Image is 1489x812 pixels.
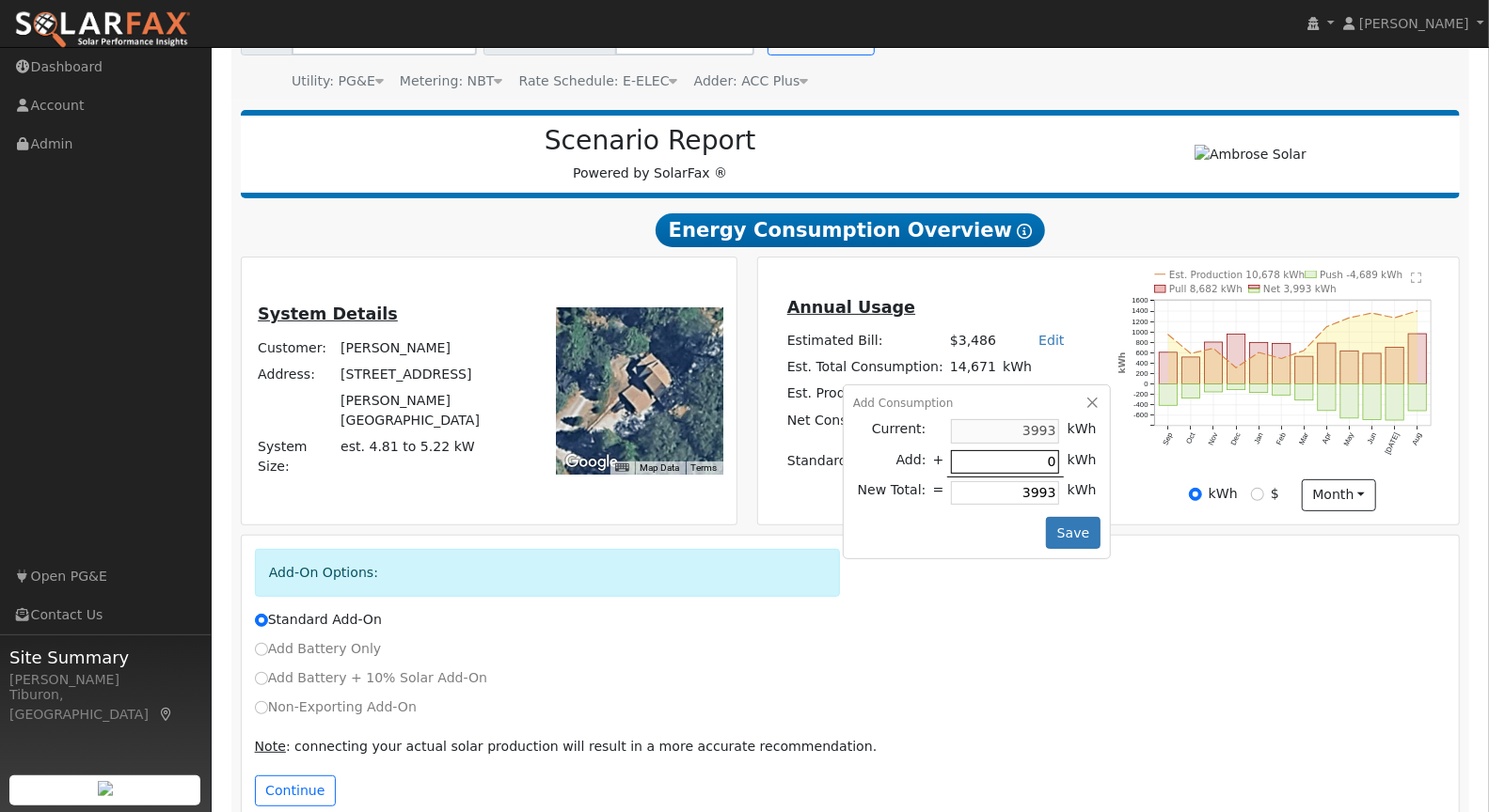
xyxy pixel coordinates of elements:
[250,125,1051,183] div: Powered by SolarFax ®
[787,298,915,317] u: Annual Usage
[1364,384,1382,420] rect: onclick=""
[1000,381,1036,408] td: kWh
[1136,349,1148,357] text: 600
[255,434,338,480] td: System Size:
[691,462,718,473] a: Terms (opens in new tab)
[255,643,268,656] input: Add Battery Only
[400,71,503,91] div: Metering: NBT
[1318,343,1336,384] rect: onclick=""
[1258,351,1260,354] circle: onclick=""
[784,407,946,434] td: Net Consumption:
[1207,431,1220,446] text: Nov
[1340,384,1358,418] rect: onclick=""
[255,775,336,807] button: Continue
[561,450,623,475] a: Open this area in Google Maps (opens a new window)
[1064,446,1101,477] td: kWh
[929,446,947,477] td: +
[519,73,678,88] span: Alias: HETOUCN
[1371,312,1374,315] circle: onclick=""
[1251,488,1264,501] input: $
[255,610,382,630] label: Standard Add-On
[853,477,929,508] td: New Total:
[561,450,623,475] img: Google
[338,434,520,480] td: System Size
[1411,431,1424,446] text: Aug
[1409,384,1427,411] rect: onclick=""
[1273,384,1291,396] rect: onclick=""
[1136,359,1148,367] text: 400
[615,461,628,475] button: Keyboard shortcuts
[641,461,680,475] button: Map Data
[9,670,201,690] div: [PERSON_NAME]
[1349,317,1352,320] circle: onclick=""
[1366,431,1378,445] text: Jun
[1271,484,1279,504] label: $
[1325,325,1328,328] circle: onclick=""
[946,354,999,381] td: 14,671
[946,327,999,353] td: $3,486
[1017,224,1032,239] i: Show Help
[1190,352,1193,355] circle: onclick=""
[853,395,1101,412] div: Add Consumption
[255,701,268,714] input: Non-Exporting Add-On
[1280,357,1283,360] circle: onclick=""
[1133,318,1148,326] text: 1200
[1064,477,1101,508] td: kWh
[255,668,488,688] label: Add Battery + 10% Solar Add-On
[1275,431,1289,446] text: Feb
[1386,384,1404,420] rect: onclick=""
[1209,484,1238,504] label: kWh
[255,672,268,685] input: Add Battery + 10% Solar Add-On
[1136,338,1148,347] text: 800
[1228,384,1245,390] rect: onclick=""
[1195,145,1307,164] img: Ambrose Solar
[946,381,999,408] td: 10,678
[1205,342,1223,384] rect: onclick=""
[1342,431,1355,447] text: May
[338,335,520,361] td: [PERSON_NAME]
[1253,431,1265,445] text: Jan
[255,697,417,717] label: Non-Exporting Add-On
[338,361,520,387] td: [STREET_ADDRESS]
[1162,431,1175,446] text: Sep
[784,354,946,381] td: Est. Total Consumption:
[1212,347,1215,350] circle: onclick=""
[853,416,929,446] td: Current:
[1046,517,1101,549] button: Save
[260,125,1040,157] h2: Scenario Report
[1189,488,1202,501] input: kWh
[1412,272,1422,284] text: 
[338,387,520,433] td: [PERSON_NAME][GEOGRAPHIC_DATA]
[255,739,286,754] u: Note
[656,213,1045,247] span: Energy Consumption Overview
[255,549,841,597] div: Add-On Options:
[1136,369,1148,378] text: 200
[1167,334,1170,336] circle: onclick=""
[784,447,1085,474] td: Standard Add-On
[255,614,268,627] input: Standard Add-On
[1386,348,1404,384] rect: onclick=""
[1133,297,1148,305] text: 1600
[9,645,201,670] span: Site Summary
[1228,335,1245,384] rect: onclick=""
[1303,350,1306,352] circle: onclick=""
[694,71,809,91] div: Adder: ACC Plus
[255,361,338,387] td: Address:
[1145,380,1148,388] text: 0
[853,446,929,477] td: Add:
[1409,334,1427,384] rect: onclick=""
[292,71,384,91] div: Utility: PG&E
[784,327,946,353] td: Estimated Bill:
[929,477,947,508] td: =
[1182,357,1200,384] rect: onclick=""
[255,639,382,659] label: Add Battery Only
[1263,283,1337,294] text: Net 3,993 kWh
[1295,356,1313,383] rect: onclick=""
[1133,400,1148,409] text: -400
[158,707,175,722] a: Map
[1298,431,1311,446] text: Mar
[1133,412,1148,420] text: -600
[255,335,338,361] td: Customer:
[1417,309,1419,312] circle: onclick=""
[1321,269,1403,280] text: Push -4,689 kWh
